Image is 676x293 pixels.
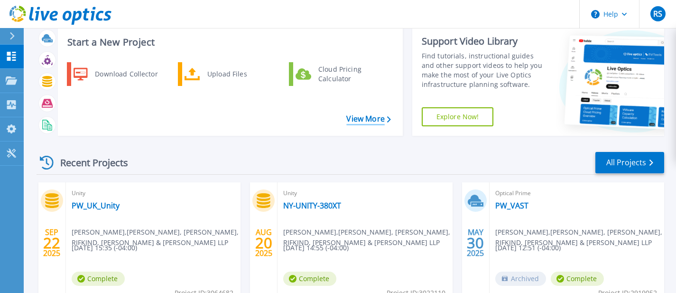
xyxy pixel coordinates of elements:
div: Cloud Pricing Calculator [314,65,384,84]
a: Explore Now! [422,107,494,126]
a: PW_VAST [495,201,528,210]
a: Upload Files [178,62,275,86]
div: Download Collector [90,65,162,84]
span: [PERSON_NAME] , [PERSON_NAME], [PERSON_NAME], RIFKIND, [PERSON_NAME] & [PERSON_NAME] LLP [283,227,452,248]
span: 22 [43,239,60,247]
div: Recent Projects [37,151,141,174]
span: [PERSON_NAME] , [PERSON_NAME], [PERSON_NAME], RIFKIND, [PERSON_NAME] & [PERSON_NAME] LLP [495,227,664,248]
span: 20 [255,239,272,247]
span: [DATE] 14:55 (-04:00) [283,243,349,253]
span: Optical Prime [495,188,658,198]
div: MAY 2025 [466,226,484,260]
a: Cloud Pricing Calculator [289,62,386,86]
span: [PERSON_NAME] , [PERSON_NAME], [PERSON_NAME], RIFKIND, [PERSON_NAME] & [PERSON_NAME] LLP [72,227,241,248]
a: PW_UK_Unity [72,201,120,210]
div: Find tutorials, instructional guides and other support videos to help you make the most of your L... [422,51,547,89]
a: All Projects [595,152,664,173]
span: 30 [467,239,484,247]
div: Upload Files [203,65,273,84]
span: Archived [495,272,546,286]
span: Complete [283,272,336,286]
div: SEP 2025 [43,226,61,260]
span: Unity [283,188,446,198]
h3: Start a New Project [67,37,390,47]
div: Support Video Library [422,35,547,47]
span: Complete [72,272,125,286]
span: Unity [72,188,235,198]
span: [DATE] 12:51 (-04:00) [495,243,561,253]
div: AUG 2025 [255,226,273,260]
a: View More [346,114,390,123]
span: [DATE] 15:35 (-04:00) [72,243,137,253]
span: Complete [551,272,604,286]
a: Download Collector [67,62,164,86]
a: NY-UNITY-380XT [283,201,341,210]
span: RS [653,10,662,18]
